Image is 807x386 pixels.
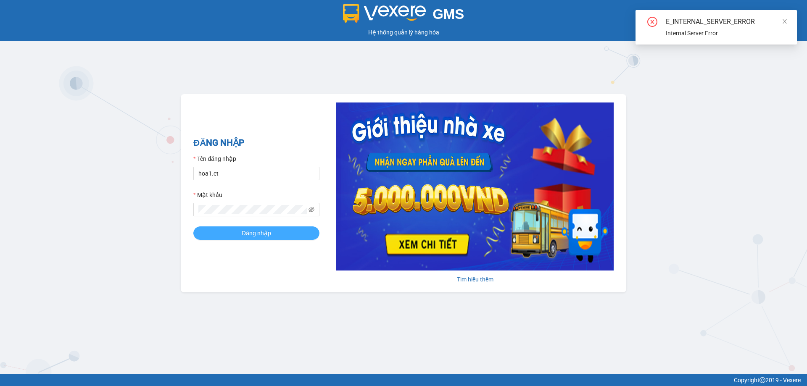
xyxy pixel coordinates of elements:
[343,4,426,23] img: logo 2
[2,28,805,37] div: Hệ thống quản lý hàng hóa
[666,29,787,38] div: Internal Server Error
[343,13,464,19] a: GMS
[193,190,222,200] label: Mật khẩu
[647,17,657,29] span: close-circle
[336,102,614,270] img: banner-0
[336,275,614,284] div: Tìm hiểu thêm
[193,136,319,150] h2: ĐĂNG NHẬP
[193,167,319,180] input: Tên đăng nhập
[6,375,801,385] div: Copyright 2019 - Vexere
[198,205,307,214] input: Mật khẩu
[309,207,314,213] span: eye-invisible
[193,226,319,240] button: Đăng nhập
[193,154,236,163] label: Tên đăng nhập
[242,228,271,238] span: Đăng nhập
[782,18,788,24] span: close
[760,377,765,383] span: copyright
[666,17,787,27] div: E_INTERNAL_SERVER_ERROR
[433,6,464,22] span: GMS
